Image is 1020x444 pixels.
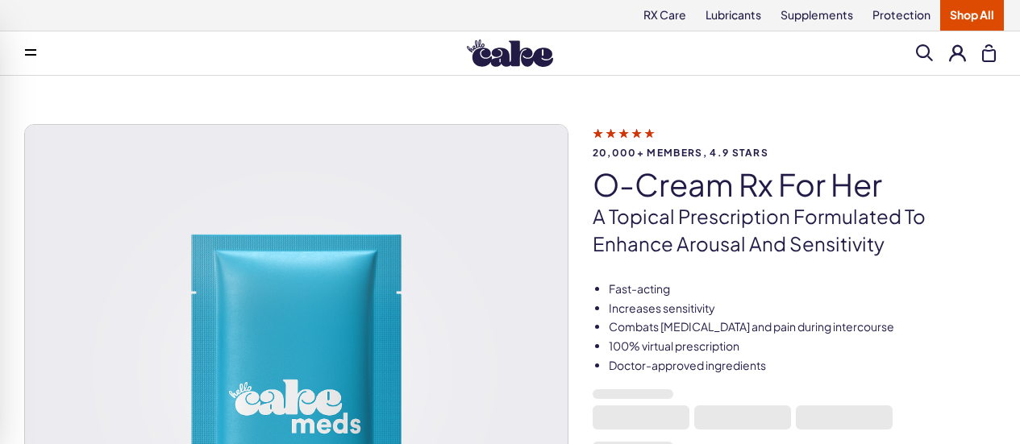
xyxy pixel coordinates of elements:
[593,168,996,201] h1: O-Cream Rx for Her
[609,301,996,317] li: Increases sensitivity
[609,338,996,355] li: 100% virtual prescription
[593,126,996,158] a: 20,000+ members, 4.9 stars
[609,319,996,335] li: Combats [MEDICAL_DATA] and pain during intercourse
[593,147,996,158] span: 20,000+ members, 4.9 stars
[593,203,996,257] p: A topical prescription formulated to enhance arousal and sensitivity
[467,39,553,67] img: Hello Cake
[609,358,996,374] li: Doctor-approved ingredients
[609,281,996,297] li: Fast-acting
